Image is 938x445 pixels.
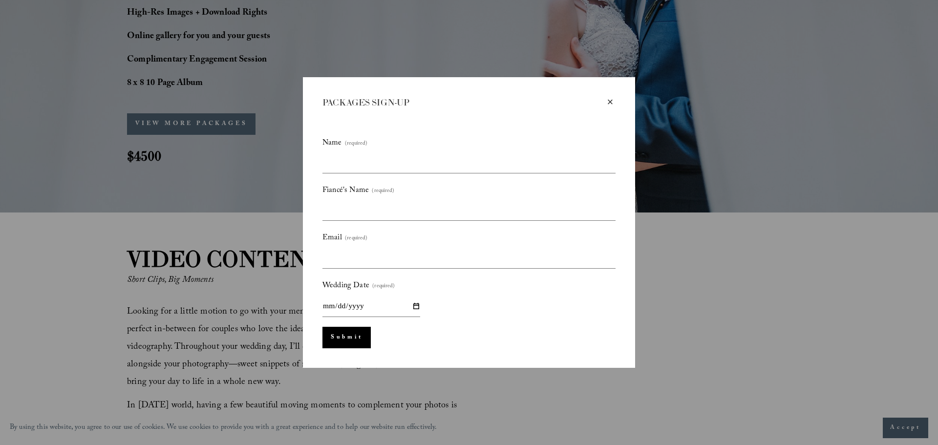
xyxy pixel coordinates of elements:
[322,183,369,198] span: Fiancé's Name
[322,278,369,294] span: Wedding Date
[322,327,371,348] button: Submit
[345,233,367,244] span: (required)
[322,136,342,151] span: Name
[322,97,605,109] div: PACKAGES SIGN-UP
[345,139,367,149] span: (required)
[605,97,616,107] div: Close
[372,281,395,292] span: (required)
[372,186,394,197] span: (required)
[322,231,342,246] span: Email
